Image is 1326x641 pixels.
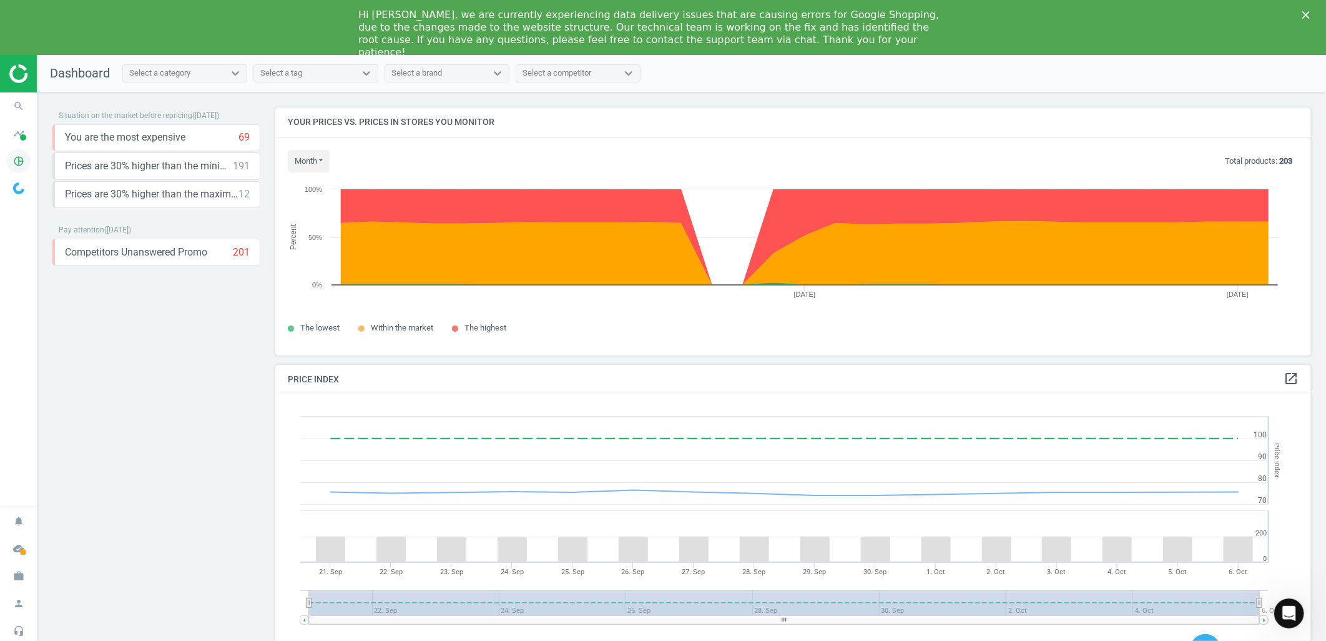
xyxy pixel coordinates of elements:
a: open_in_new [1284,371,1299,387]
text: 100 [1254,430,1267,439]
tspan: [DATE] [1227,291,1249,298]
tspan: 21. Sep [319,568,342,576]
div: 69 [238,131,250,144]
div: 12 [238,187,250,201]
div: Select a brand [391,68,442,79]
i: open_in_new [1284,371,1299,386]
tspan: 27. Sep [682,568,705,576]
h4: Price Index [275,365,1311,394]
span: ( [DATE] ) [104,226,131,234]
text: 200 [1255,529,1267,537]
i: person [7,592,31,615]
text: 0% [312,281,322,289]
tspan: Percent [289,224,298,250]
div: 201 [233,246,250,259]
tspan: 5. Oct [1169,568,1187,576]
span: Pay attention [59,226,104,234]
div: Select a competitor [523,68,591,79]
text: 90 [1258,452,1267,461]
text: 100% [305,186,322,193]
tspan: [DATE] [794,291,816,298]
span: Dashboard [50,66,110,81]
tspan: 4. Oct [1108,568,1127,576]
tspan: 6. Oct [1262,607,1280,615]
img: ajHJNr6hYgQAAAAASUVORK5CYII= [9,64,98,83]
b: 203 [1279,156,1292,166]
span: The highest [464,323,506,332]
tspan: 1. Oct [926,568,945,576]
span: ( [DATE] ) [192,111,219,120]
text: 50% [308,234,322,241]
i: notifications [7,509,31,533]
i: cloud_done [7,537,31,560]
div: 191 [233,159,250,173]
h4: Your prices vs. prices in stores you monitor [275,107,1311,137]
tspan: 22. Sep [380,568,403,576]
tspan: 26. Sep [622,568,645,576]
span: Competitors Unanswered Promo [65,246,207,259]
span: You are the most expensive [65,131,185,144]
span: The lowest [300,323,340,332]
p: Total products: [1225,156,1292,167]
tspan: 24. Sep [501,568,524,576]
img: wGWNvw8QSZomAAAAABJRU5ErkJggg== [13,182,24,194]
tspan: 29. Sep [803,568,826,576]
i: timeline [7,122,31,146]
text: 0 [1263,555,1267,563]
text: 80 [1258,474,1267,483]
span: Prices are 30% higher than the maximal [65,187,238,201]
tspan: 25. Sep [561,568,584,576]
tspan: 23. Sep [440,568,463,576]
tspan: 2. Oct [987,568,1006,576]
i: work [7,564,31,588]
i: search [7,94,31,118]
tspan: 28. Sep [743,568,766,576]
tspan: Price Index [1273,444,1281,478]
span: Within the market [371,323,433,332]
div: Hi [PERSON_NAME], we are currently experiencing data delivery issues that are causing errors for ... [358,9,948,59]
iframe: Intercom live chat [1274,599,1304,629]
button: month [288,150,330,172]
div: Close [1302,11,1315,19]
i: pie_chart_outlined [7,149,31,173]
span: Situation on the market before repricing [59,111,192,120]
div: Select a tag [260,68,302,79]
div: Select a category [129,68,190,79]
text: 70 [1258,496,1267,505]
tspan: 6. Oct [1229,568,1248,576]
span: Prices are 30% higher than the minimum [65,159,233,173]
tspan: 3. Oct [1048,568,1066,576]
tspan: 30. Sep [863,568,886,576]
